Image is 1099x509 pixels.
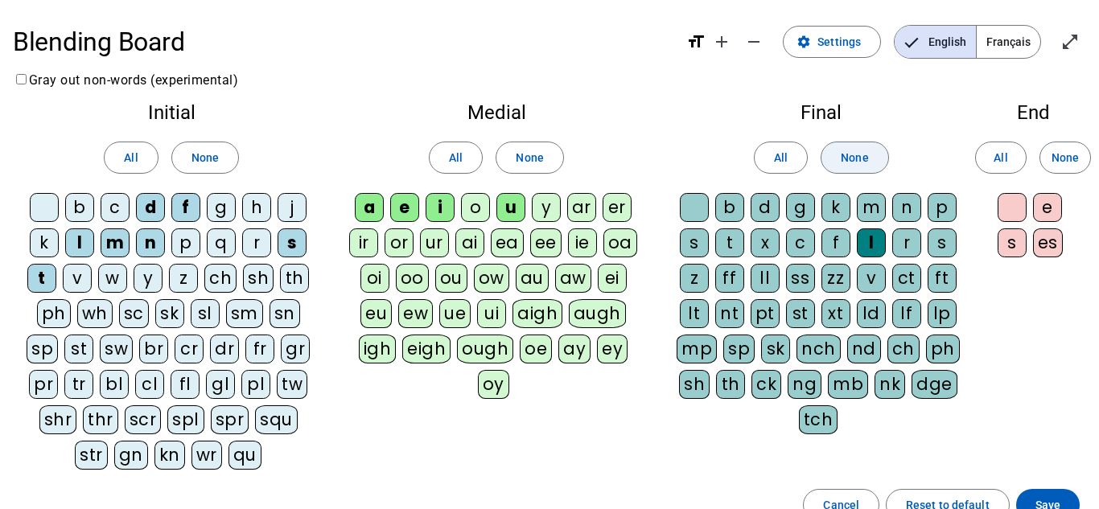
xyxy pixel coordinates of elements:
[396,264,429,293] div: oo
[786,264,815,293] div: ss
[439,299,471,328] div: ue
[449,148,463,167] span: All
[134,264,163,293] div: y
[821,142,888,174] button: None
[228,441,261,470] div: qu
[754,142,808,174] button: All
[751,264,780,293] div: ll
[715,228,744,257] div: t
[39,405,77,434] div: shr
[569,299,626,328] div: augh
[171,193,200,222] div: f
[139,335,168,363] div: br
[496,142,563,174] button: None
[98,264,127,293] div: w
[270,299,300,328] div: sn
[928,228,957,257] div: s
[892,228,921,257] div: r
[783,26,881,58] button: Settings
[993,103,1073,122] h2: End
[857,193,886,222] div: m
[821,264,850,293] div: zz
[841,148,868,167] span: None
[796,335,841,363] div: nch
[64,370,93,399] div: tr
[1033,228,1063,257] div: es
[210,335,239,363] div: dr
[207,228,236,257] div: q
[281,335,310,363] div: gr
[516,264,549,293] div: au
[100,370,129,399] div: bl
[155,299,184,328] div: sk
[167,405,204,434] div: spl
[706,26,738,58] button: Increase font size
[101,193,130,222] div: c
[821,299,850,328] div: xt
[496,193,525,222] div: u
[1039,142,1091,174] button: None
[16,74,27,84] input: Gray out non-words (experimental)
[857,299,886,328] div: ld
[255,405,298,434] div: squ
[895,26,976,58] span: English
[828,370,868,399] div: mb
[426,193,455,222] div: i
[786,299,815,328] div: st
[171,142,239,174] button: None
[474,264,509,293] div: ow
[360,299,392,328] div: eu
[491,228,524,257] div: ea
[680,299,709,328] div: lt
[887,335,920,363] div: ch
[994,148,1007,167] span: All
[83,405,118,434] div: thr
[998,228,1027,257] div: s
[892,264,921,293] div: ct
[597,335,628,363] div: ey
[744,32,764,51] mat-icon: remove
[242,228,271,257] div: r
[857,228,886,257] div: l
[27,335,58,363] div: sp
[278,228,307,257] div: s
[786,193,815,222] div: g
[603,228,637,257] div: oa
[390,193,419,222] div: e
[169,264,198,293] div: z
[530,228,562,257] div: ee
[385,228,414,257] div: or
[817,32,861,51] span: Settings
[435,264,467,293] div: ou
[751,299,780,328] div: pt
[598,264,627,293] div: ei
[135,370,164,399] div: cl
[136,228,165,257] div: n
[677,335,717,363] div: mp
[243,264,274,293] div: sh
[847,335,881,363] div: nd
[104,142,158,174] button: All
[29,370,58,399] div: pr
[245,335,274,363] div: fr
[928,299,957,328] div: lp
[360,264,389,293] div: oi
[204,264,237,293] div: ch
[277,370,307,399] div: tw
[715,193,744,222] div: b
[280,264,309,293] div: th
[64,335,93,363] div: st
[676,103,967,122] h2: Final
[13,16,673,68] h1: Blending Board
[359,335,397,363] div: igh
[712,32,731,51] mat-icon: add
[461,193,490,222] div: o
[788,370,821,399] div: ng
[723,335,755,363] div: sp
[478,370,509,399] div: oy
[171,228,200,257] div: p
[154,441,185,470] div: kn
[191,299,220,328] div: sl
[786,228,815,257] div: c
[398,299,433,328] div: ew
